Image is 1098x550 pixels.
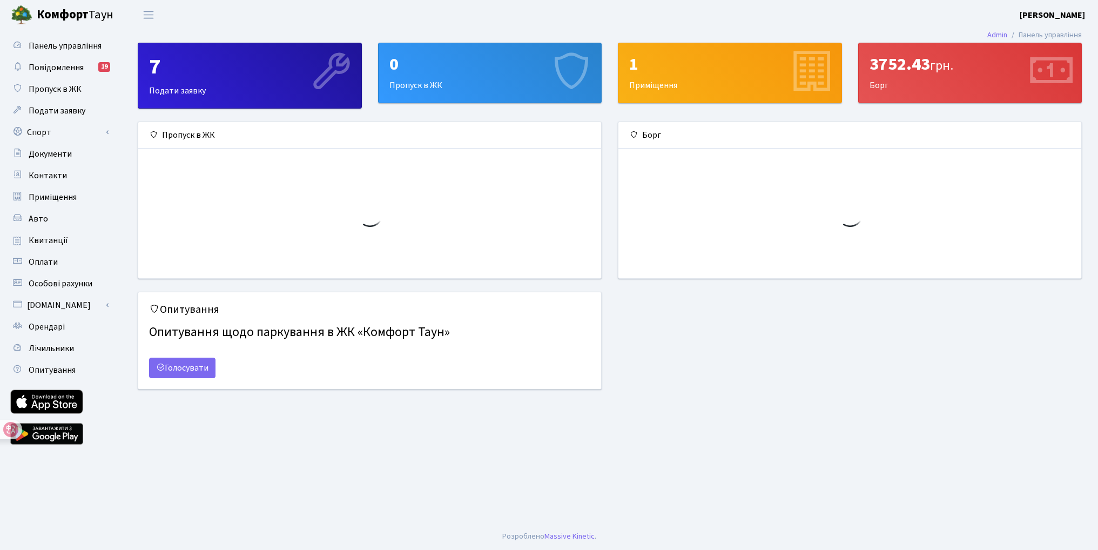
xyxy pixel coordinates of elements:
a: Особові рахунки [5,273,113,294]
span: Контакти [29,170,67,182]
span: Авто [29,213,48,225]
span: Орендарі [29,321,65,333]
span: Пропуск в ЖК [29,83,82,95]
a: Лічильники [5,338,113,359]
div: Борг [618,122,1081,149]
div: Пропуск в ЖК [379,43,602,103]
span: Таун [37,6,113,24]
a: Авто [5,208,113,230]
b: [PERSON_NAME] [1020,9,1085,21]
a: 1Приміщення [618,43,842,103]
a: Спорт [5,122,113,143]
a: Розроблено [502,531,544,542]
nav: breadcrumb [971,24,1098,46]
div: 1 [629,54,831,75]
a: Подати заявку [5,100,113,122]
a: Орендарі [5,316,113,338]
a: Контакти [5,165,113,186]
a: Повідомлення19 [5,57,113,78]
a: Опитування [5,359,113,381]
a: 7Подати заявку [138,43,362,109]
h4: Опитування щодо паркування в ЖК «Комфорт Таун» [149,320,590,345]
a: Голосувати [149,358,215,378]
span: Особові рахунки [29,278,92,290]
span: Приміщення [29,191,77,203]
a: Панель управління [5,35,113,57]
span: Опитування [29,364,76,376]
li: Панель управління [1007,29,1082,41]
a: Admin [987,29,1007,41]
a: Документи [5,143,113,165]
div: . [502,531,596,542]
span: Оплати [29,256,58,268]
div: Пропуск в ЖК [138,122,601,149]
button: Переключити навігацію [135,6,162,24]
div: 3752.43 [870,54,1071,75]
a: 0Пропуск в ЖК [378,43,602,103]
span: Повідомлення [29,62,84,73]
a: [PERSON_NAME] [1020,9,1085,22]
b: Комфорт [37,6,89,23]
a: [DOMAIN_NAME] [5,294,113,316]
a: Оплати [5,251,113,273]
h5: Опитування [149,303,590,316]
a: Пропуск в ЖК [5,78,113,100]
span: Панель управління [29,40,102,52]
span: Лічильники [29,343,74,354]
a: Massive Kinetic [544,531,595,542]
a: Квитанції [5,230,113,251]
div: 19 [98,62,110,72]
div: Борг [859,43,1082,103]
img: logo.png [11,4,32,26]
span: Документи [29,148,72,160]
div: 7 [149,54,351,80]
div: Подати заявку [138,43,361,108]
span: Подати заявку [29,105,85,117]
span: Квитанції [29,234,68,246]
a: Приміщення [5,186,113,208]
div: Приміщення [618,43,841,103]
div: 0 [389,54,591,75]
span: грн. [930,56,953,75]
